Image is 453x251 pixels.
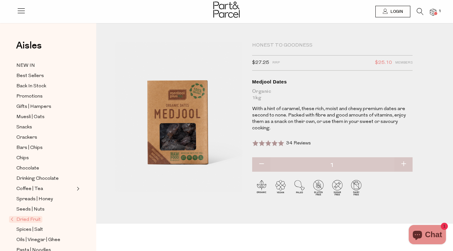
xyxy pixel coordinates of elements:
span: Drinking Chocolate [16,175,59,183]
a: Dried Fruit [11,216,75,223]
span: Seeds | Nuts [16,206,45,213]
span: Oils | Vinegar | Ghee [16,236,60,244]
span: Muesli | Oats [16,113,45,121]
span: Back In Stock [16,82,46,90]
span: Login [389,9,403,14]
div: Organic 1kg [252,88,413,101]
a: Login [375,6,410,17]
div: Medjool Dates [252,79,413,85]
span: $27.25 [252,59,269,67]
span: $25.10 [375,59,392,67]
span: 1 [437,8,443,14]
span: Spreads | Honey [16,195,53,203]
a: Oils | Vinegar | Ghee [16,236,75,244]
a: Promotions [16,92,75,100]
a: Spreads | Honey [16,195,75,203]
span: Chocolate [16,165,39,172]
a: Chocolate [16,164,75,172]
span: Coffee | Tea [16,185,43,193]
a: Crackers [16,134,75,142]
span: Promotions [16,93,43,100]
a: Back In Stock [16,82,75,90]
span: Members [395,59,413,67]
span: Aisles [16,39,42,53]
inbox-online-store-chat: Shopify online store chat [407,225,448,246]
img: P_P-ICONS-Live_Bec_V11_Sugar_Free.svg [328,178,347,197]
a: Snacks [16,123,75,131]
a: Aisles [16,41,42,57]
img: P_P-ICONS-Live_Bec_V11_Gluten_Free.svg [309,178,328,197]
span: Crackers [16,134,37,142]
a: Coffee | Tea [16,185,75,193]
span: Best Sellers [16,72,44,80]
img: Part&Parcel [213,2,240,18]
img: P_P-ICONS-Live_Bec_V11_Organic.svg [252,178,271,197]
span: 34 Reviews [286,141,311,146]
input: QTY Medjool Dates [252,157,413,173]
span: RRP [272,59,280,67]
span: Spices | Salt [16,226,43,234]
img: Medjool Dates [115,42,243,192]
a: Chips [16,154,75,162]
img: P_P-ICONS-Live_Bec_V11_Vegan.svg [271,178,290,197]
a: Drinking Chocolate [16,175,75,183]
a: Spices | Salt [16,226,75,234]
a: NEW IN [16,62,75,70]
img: P_P-ICONS-Live_Bec_V11_Dairy_Free.svg [347,178,366,197]
a: 1 [430,9,436,15]
button: Expand/Collapse Coffee | Tea [75,185,80,193]
a: Seeds | Nuts [16,205,75,213]
a: Gifts | Hampers [16,103,75,111]
span: NEW IN [16,62,35,70]
div: Honest to Goodness [252,42,413,49]
span: Chips [16,154,29,162]
a: Muesli | Oats [16,113,75,121]
a: Best Sellers [16,72,75,80]
p: With a hint of caramel, these rich, moist and chewy premium dates are second to none. Packed with... [252,106,413,132]
span: Gifts | Hampers [16,103,51,111]
span: Bars | Chips [16,144,43,152]
img: P_P-ICONS-Live_Bec_V11_Paleo.svg [290,178,309,197]
a: Bars | Chips [16,144,75,152]
span: Dried Fruit [9,216,42,223]
span: Snacks [16,124,32,131]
